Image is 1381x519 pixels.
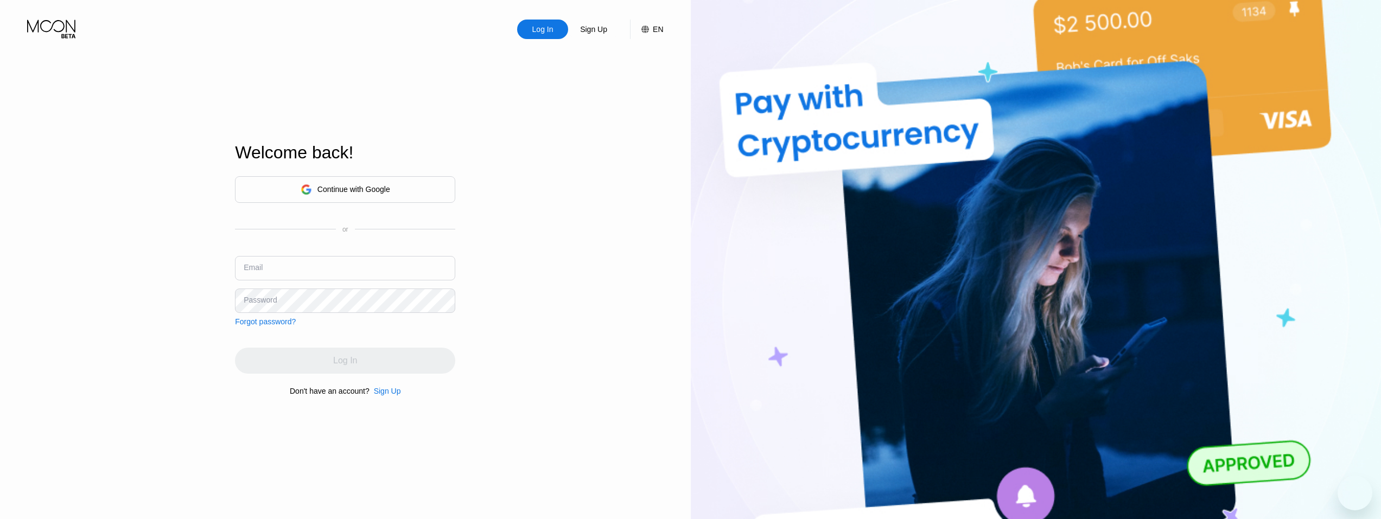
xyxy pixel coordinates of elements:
[579,24,608,35] div: Sign Up
[235,317,296,326] div: Forgot password?
[244,296,277,304] div: Password
[370,387,401,395] div: Sign Up
[374,387,401,395] div: Sign Up
[653,25,663,34] div: EN
[630,20,663,39] div: EN
[517,20,568,39] div: Log In
[235,176,455,203] div: Continue with Google
[568,20,619,39] div: Sign Up
[1338,476,1372,510] iframe: Button to launch messaging window
[342,226,348,233] div: or
[235,143,455,163] div: Welcome back!
[531,24,555,35] div: Log In
[290,387,370,395] div: Don't have an account?
[317,185,390,194] div: Continue with Google
[244,263,263,272] div: Email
